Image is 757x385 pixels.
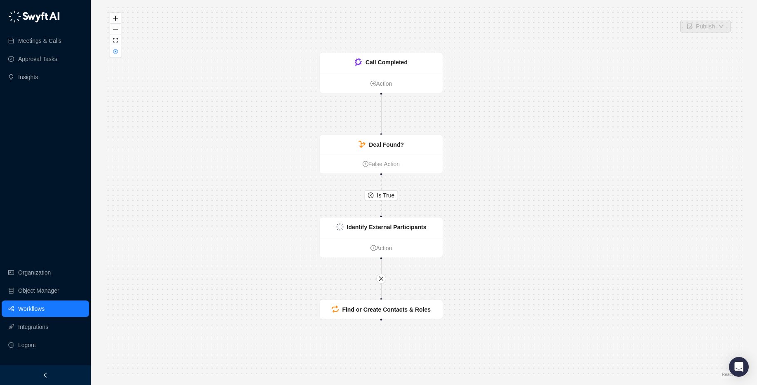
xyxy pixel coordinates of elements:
a: Object Manager [18,282,59,299]
strong: Identify External Participants [347,224,427,230]
a: Action [320,79,443,88]
a: Approval Tasks [18,51,57,67]
span: left [42,372,48,378]
a: Organization [18,264,51,281]
img: gong-Dwh8HbPa.png [355,58,362,66]
strong: Call Completed [366,59,408,66]
span: plus-circle [370,245,376,251]
strong: Find or Create Contacts & Roles [342,306,431,313]
div: Open Intercom Messenger [729,357,749,377]
span: Logout [18,337,36,353]
div: Call Completedplus-circleAction [319,52,443,94]
span: close [378,276,384,282]
button: zoom in [110,13,121,24]
button: fit view [110,35,121,46]
span: logout [8,342,14,348]
a: Meetings & Calls [18,33,61,49]
div: Find or Create Contacts & Roles [319,300,443,319]
span: close-circle [368,192,374,198]
a: React Flow attribution [722,372,743,377]
div: Identify External Participantsplus-circleAction [319,217,443,258]
a: Workflows [18,300,45,317]
a: Insights [18,69,38,85]
span: close-circle [113,49,118,54]
a: False Action [320,160,443,169]
button: zoom out [110,24,121,35]
button: close-circle [110,46,121,57]
span: plus-circle [370,80,376,86]
span: Is True [377,191,395,200]
a: Action [320,244,443,253]
span: plus-circle [363,161,368,167]
div: Deal Found?plus-circleFalse Action [319,135,443,174]
button: Is True [365,190,398,200]
a: Integrations [18,319,48,335]
img: logo-small-inverted-DW8HDUn_.png [336,223,344,231]
img: logo-05li4sbe.png [8,10,60,23]
strong: Deal Found? [369,141,404,148]
button: Publish [680,20,731,33]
